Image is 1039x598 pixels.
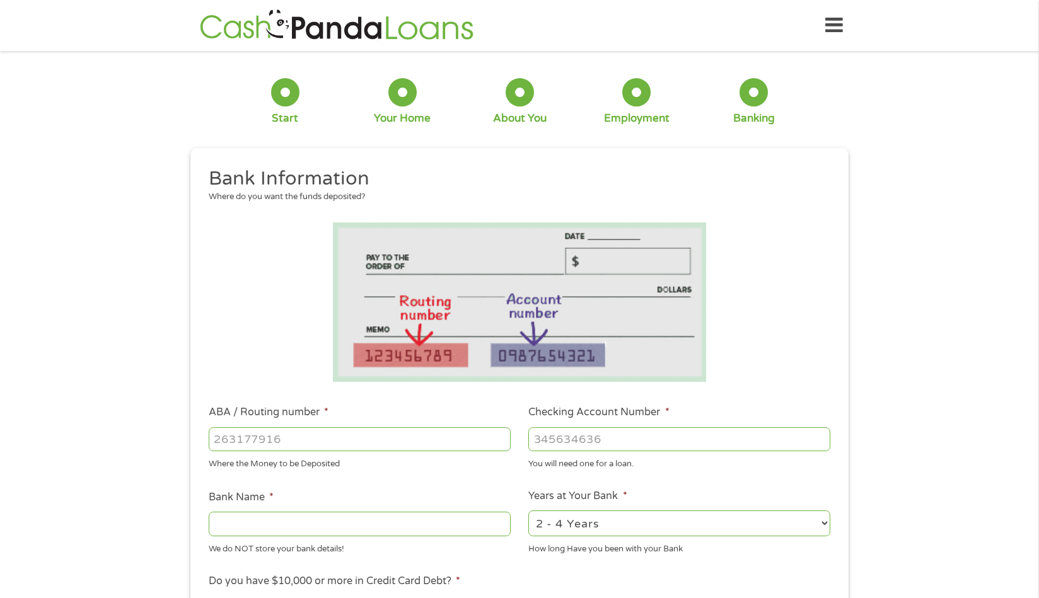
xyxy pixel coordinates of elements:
[493,112,547,125] div: About You
[528,538,830,555] div: How long Have you been with your Bank
[209,406,328,419] label: ABA / Routing number
[196,8,477,43] img: GetLoanNow Logo
[528,454,830,471] div: You will need one for a loan.
[528,406,669,419] label: Checking Account Number
[209,491,274,504] label: Bank Name
[209,427,511,451] input: 263177916
[733,112,775,125] div: Banking
[209,454,511,471] div: Where the Money to be Deposited
[209,166,821,192] h2: Bank Information
[528,427,830,451] input: 345634636
[333,222,706,382] img: Routing number location
[209,575,460,588] label: Do you have $10,000 or more in Credit Card Debt?
[209,191,821,204] div: Where do you want the funds deposited?
[604,112,670,125] div: Employment
[374,112,431,125] div: Your Home
[528,490,627,503] label: Years at Your Bank
[272,112,298,125] div: Start
[209,538,511,555] div: We do NOT store your bank details!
